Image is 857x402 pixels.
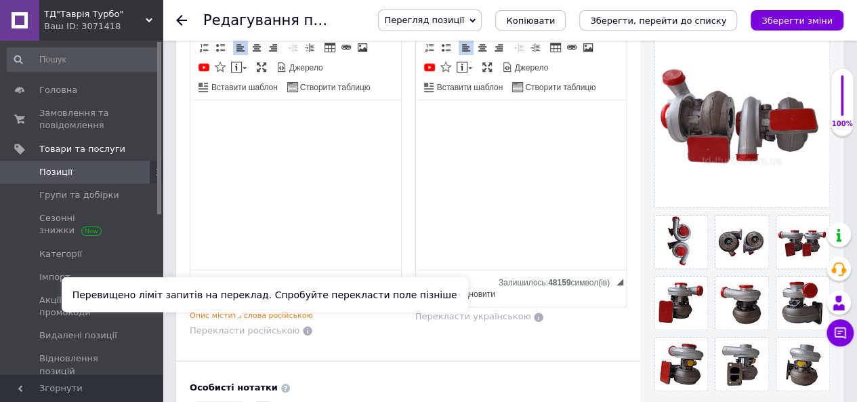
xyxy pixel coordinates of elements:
a: Джерело [500,60,551,75]
a: Додати відео з YouTube [422,60,437,75]
a: Додати відео з YouTube [196,60,211,75]
span: Позиції [39,166,72,178]
span: Акції та промокоди [39,294,125,319]
div: Кiлькiсть символiв [499,275,616,287]
button: Чат з покупцем [827,319,854,346]
a: Максимізувати [480,60,495,75]
a: Джерело [274,60,325,75]
a: По правому краю [266,40,280,55]
div: 100% Якість заповнення [831,68,854,136]
a: По правому краю [491,40,506,55]
span: Відновити [455,289,495,300]
button: Зберегти зміни [751,10,843,31]
button: Зберегти, перейти до списку [579,10,737,31]
iframe: Редактор, 8ACEDFE2-8245-4E54-8291-C5B8DA4E855C [190,100,401,270]
a: По центру [475,40,490,55]
span: Вставити шаблон [209,82,278,94]
span: Категорії [39,248,82,260]
a: Вставити іконку [213,60,228,75]
a: Зображення [355,40,370,55]
span: Імпорт [39,271,70,283]
a: Зменшити відступ [286,40,301,55]
a: Створити таблицю [285,79,373,94]
a: Вставити шаблон [196,79,280,94]
span: Товари та послуги [39,143,125,155]
span: Створити таблицю [523,82,595,94]
a: Вставити/Редагувати посилання (Ctrl+L) [339,40,354,55]
span: Потягніть для зміни розмірів [616,279,623,285]
a: Таблиця [548,40,563,55]
span: Відновлення позицій [39,353,125,377]
span: Перегляд позиції [384,15,464,25]
a: Вставити/видалити маркований список [213,40,228,55]
a: Збільшити відступ [302,40,317,55]
a: Зображення [581,40,595,55]
span: Видалені позиції [39,329,117,342]
a: Створити таблицю [510,79,598,94]
a: Максимізувати [254,60,269,75]
a: Вставити шаблон [422,79,505,94]
a: Вставити/видалити маркований список [438,40,453,55]
span: Копіювати [506,16,555,26]
a: Вставити повідомлення [229,60,249,75]
a: Вставити/Редагувати посилання (Ctrl+L) [564,40,579,55]
span: Перекласти українською [415,311,531,321]
span: Вставити шаблон [435,82,503,94]
span: 48159 [548,278,570,287]
a: Вставити повідомлення [455,60,474,75]
span: ТД"Таврія Турбо" [44,8,146,20]
button: Копіювати [495,10,566,31]
span: Перекласти російською [190,325,299,336]
div: Ваш ID: 3071418 [44,20,163,33]
a: Вставити/видалити нумерований список [196,40,211,55]
div: Повернутися назад [176,15,187,26]
span: Групи та добірки [39,189,119,201]
a: Збільшити відступ [528,40,543,55]
a: Зменшити відступ [511,40,526,55]
a: Таблиця [322,40,337,55]
span: Джерело [287,62,323,74]
i: Зберегти, перейти до списку [590,16,726,26]
i: Зберегти зміни [761,16,833,26]
b: Особисті нотатки [190,382,278,393]
span: Створити таблицю [298,82,371,94]
a: Відновити [442,286,497,301]
span: Головна [39,84,77,96]
a: По лівому краю [459,40,474,55]
div: Опис містить слова російською [190,310,402,321]
iframe: Редактор, 8C19BB9C-7840-40FC-8520-4C3E735481C9 [416,100,627,270]
div: Кiлькiсть символiв [273,275,391,287]
a: Вставити іконку [438,60,453,75]
span: Джерело [513,62,549,74]
div: Перевищено ліміт запитів на переклад. Спробуйте перекласти поле пізніше [62,277,468,312]
a: По лівому краю [233,40,248,55]
a: Вставити/видалити нумерований список [422,40,437,55]
a: По центру [249,40,264,55]
span: Сезонні знижки [39,212,125,237]
input: Пошук [7,47,160,72]
span: Замовлення та повідомлення [39,107,125,132]
div: 100% [831,119,853,129]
